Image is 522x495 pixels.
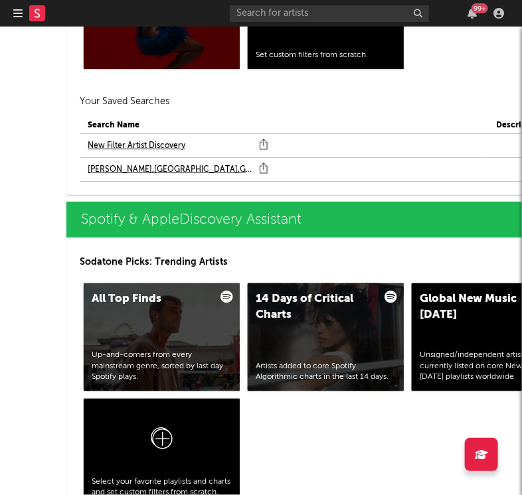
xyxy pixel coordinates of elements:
[256,50,396,61] div: Set custom filters from scratch.
[88,162,252,178] a: [PERSON_NAME],[GEOGRAPHIC_DATA],G Filter
[88,138,185,154] a: New Filter Artist Discovery
[472,3,488,13] div: 99 +
[92,291,204,307] div: All Top Finds
[256,361,396,384] div: Artists added to core Spotify Algorithmic charts in the last 14 days.
[92,350,232,383] div: Up-and-comers from every mainstream genre, sorted by last day Spotify plays.
[248,283,404,391] a: 14 Days of Critical ChartsArtists added to core Spotify Algorithmic charts in the last 14 days.
[256,291,368,323] div: 14 Days of Critical Charts
[80,117,488,134] th: Search Name
[230,5,429,22] input: Search for artists
[84,283,240,391] a: All Top FindsUp-and-comers from every mainstream genre, sorted by last day Spotify plays.
[468,8,477,19] button: 99+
